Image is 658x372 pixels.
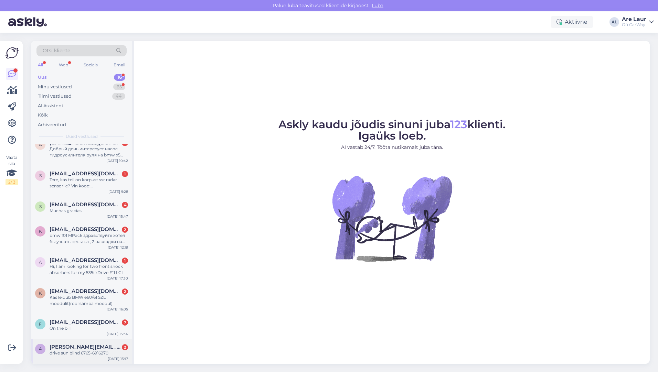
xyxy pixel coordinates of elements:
[50,263,128,276] div: Hi, I am looking for two front shock absorbers for my 535i xDrive F11 LCI
[50,208,128,214] div: Muchas gracias
[108,189,128,194] div: [DATE] 9:28
[112,61,127,69] div: Email
[122,202,128,208] div: 4
[82,61,99,69] div: Socials
[278,144,506,151] p: AI vastab 24/7. Tööta nutikamalt juba täna.
[122,344,128,350] div: 2
[50,257,121,263] span: aj.ziat@gmail.com
[278,118,506,142] span: Askly kaudu jõudis sinuni juba klienti. Igaüks loeb.
[50,325,128,331] div: On the bill
[50,232,128,245] div: bmw f01 MPack здравствуйте хотел бы узнать цены на , 2 накладки на передний бампер , накладка на ...
[39,229,42,234] span: k
[38,84,72,90] div: Minu vestlused
[6,46,19,59] img: Askly Logo
[50,319,121,325] span: faridbennai@yahoo.fr
[39,346,42,351] span: a
[622,22,646,28] div: Oü CarWay
[39,204,42,209] span: s
[122,258,128,264] div: 1
[36,61,44,69] div: All
[39,321,42,327] span: f
[38,121,66,128] div: Arhiveeritud
[57,61,70,69] div: Web
[38,93,72,100] div: Tiimi vestlused
[551,16,593,28] div: Aktiivne
[622,17,654,28] a: Are LaurOü CarWay
[50,201,121,208] span: saltandomuros@gmail.com
[108,356,128,361] div: [DATE] 15:17
[122,227,128,233] div: 2
[122,288,128,295] div: 2
[370,2,385,9] span: Luba
[107,331,128,337] div: [DATE] 15:34
[43,47,70,54] span: Otsi kliente
[39,260,42,265] span: a
[122,319,128,326] div: 7
[50,146,128,158] div: Добрый день интересует насос гидроусилителя руля на bmw x5 e70
[50,171,121,177] span: slili4n@gmail.com
[38,102,63,109] div: AI Assistent
[39,142,42,147] span: a
[330,156,454,280] img: No Chat active
[6,179,18,185] div: 2 / 3
[107,276,128,281] div: [DATE] 17:30
[6,154,18,185] div: Vaata siia
[113,84,125,90] div: 65
[107,214,128,219] div: [DATE] 15:47
[50,350,128,356] div: drive sun blind 6765-6916270
[50,226,121,232] span: koki4@inbox.ru
[38,74,47,81] div: Uus
[114,74,125,81] div: 16
[38,112,48,119] div: Kõik
[50,288,121,294] span: karlakivi@gmail.com
[108,245,128,250] div: [DATE] 12:19
[39,291,42,296] span: k
[609,17,619,27] div: AL
[50,177,128,189] div: Tere, kas teil on korpust ssr radar sensorile? Vin kood: [US_VEHICLE_IDENTIFICATION_NUMBER]. Rada...
[450,118,467,131] span: 123
[66,133,98,140] span: Uued vestlused
[622,17,646,22] div: Are Laur
[39,173,42,178] span: s
[106,158,128,163] div: [DATE] 10:42
[107,307,128,312] div: [DATE] 16:05
[112,93,125,100] div: 44
[50,344,121,350] span: aleksei.budris@gmail.com
[50,294,128,307] div: Kas leidub BMW e60/61 SZL moodulit(roolisamba moodul)
[122,171,128,177] div: 1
